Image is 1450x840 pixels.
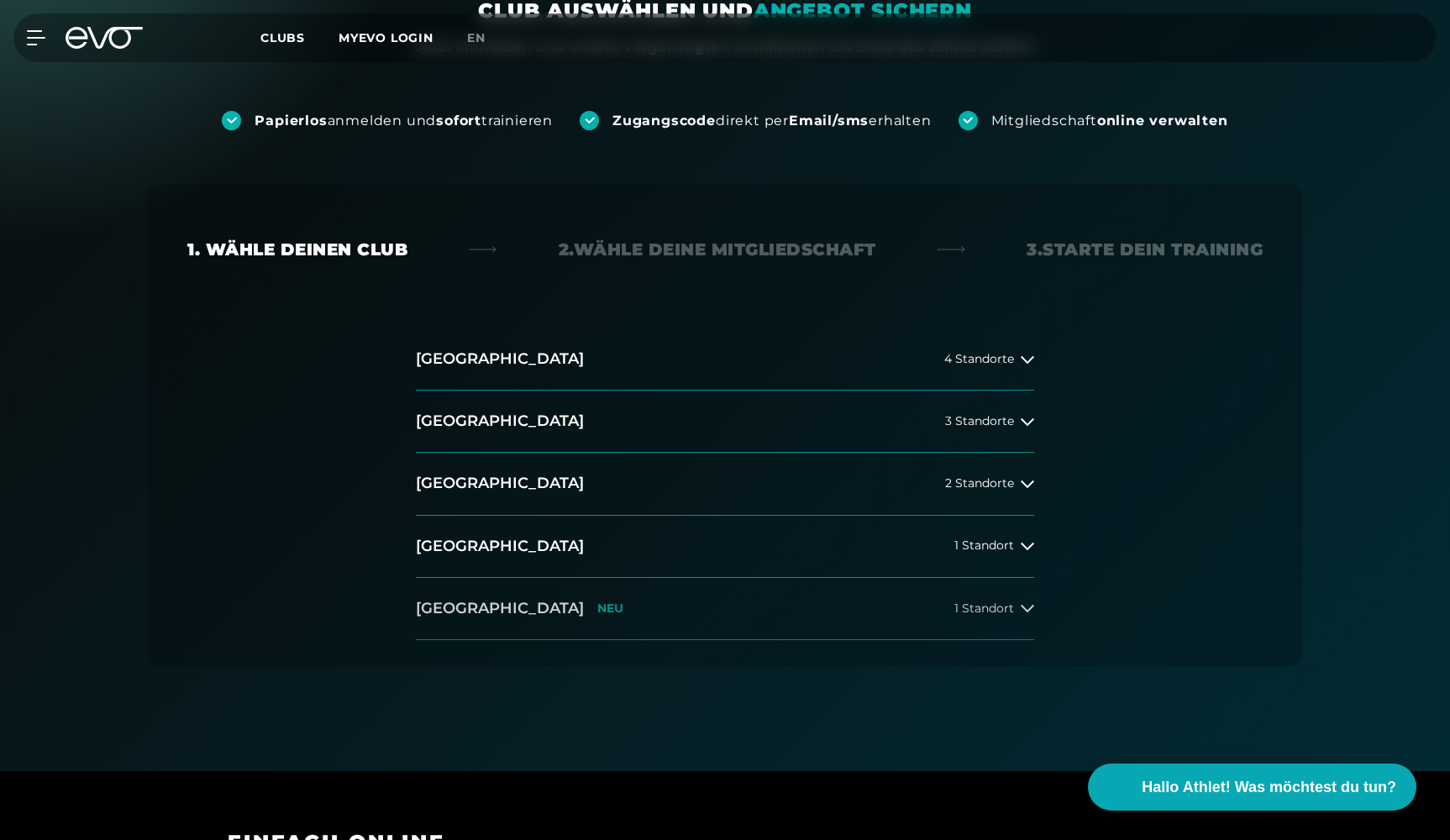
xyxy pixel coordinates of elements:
[416,578,1034,640] button: [GEOGRAPHIC_DATA]NEU1 Standort
[1088,764,1416,811] button: Hallo Athlet! Was möchtest du tun?
[944,353,1014,365] span: 4 Standorte
[436,113,481,129] strong: sofort
[260,30,305,45] span: Clubs
[559,238,876,261] div: 2. Wähle deine Mitgliedschaft
[1097,113,1228,129] strong: online verwalten
[255,112,553,130] div: anmelden und trainieren
[597,601,623,616] p: NEU
[416,598,584,619] h2: [GEOGRAPHIC_DATA]
[467,30,486,45] span: en
[339,30,433,45] a: MYEVO LOGIN
[255,113,327,129] strong: Papierlos
[612,112,931,130] div: direkt per erhalten
[954,602,1014,615] span: 1 Standort
[416,473,584,494] h2: [GEOGRAPHIC_DATA]
[416,411,584,432] h2: [GEOGRAPHIC_DATA]
[187,238,407,261] div: 1. Wähle deinen Club
[945,477,1014,490] span: 2 Standorte
[416,349,584,370] h2: [GEOGRAPHIC_DATA]
[416,536,584,557] h2: [GEOGRAPHIC_DATA]
[416,328,1034,391] button: [GEOGRAPHIC_DATA]4 Standorte
[467,29,506,48] a: en
[945,415,1014,428] span: 3 Standorte
[416,453,1034,515] button: [GEOGRAPHIC_DATA]2 Standorte
[1142,776,1396,799] span: Hallo Athlet! Was möchtest du tun?
[260,29,339,45] a: Clubs
[416,516,1034,578] button: [GEOGRAPHIC_DATA]1 Standort
[991,112,1228,130] div: Mitgliedschaft
[789,113,869,129] strong: Email/sms
[416,391,1034,453] button: [GEOGRAPHIC_DATA]3 Standorte
[1027,238,1263,261] div: 3. Starte dein Training
[612,113,716,129] strong: Zugangscode
[954,539,1014,552] span: 1 Standort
